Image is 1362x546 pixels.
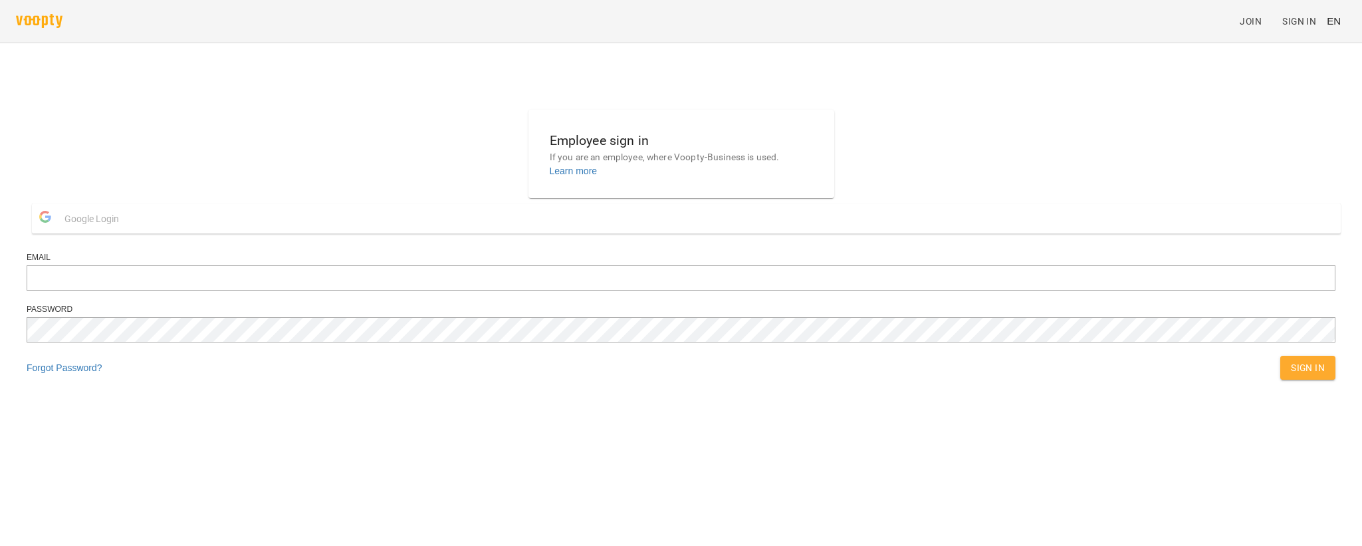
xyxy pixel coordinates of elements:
button: Google Login [32,204,1341,233]
button: EN [1321,9,1346,33]
div: Email [27,252,1335,263]
h6: Employee sign in [550,130,813,151]
span: EN [1327,14,1341,28]
a: Learn more [550,166,598,176]
a: Join [1234,9,1277,33]
div: Password [27,304,1335,315]
span: Sign In [1282,13,1316,29]
span: Google Login [64,205,126,232]
span: Join [1240,13,1262,29]
a: Sign In [1277,9,1321,33]
span: Sign In [1291,360,1325,376]
button: Sign In [1280,356,1335,380]
button: Employee sign inIf you are an employee, where Voopty-Business is used.Learn more [539,120,824,188]
a: Forgot Password? [27,362,102,373]
img: voopty.png [16,14,62,28]
p: If you are an employee, where Voopty-Business is used. [550,151,813,164]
